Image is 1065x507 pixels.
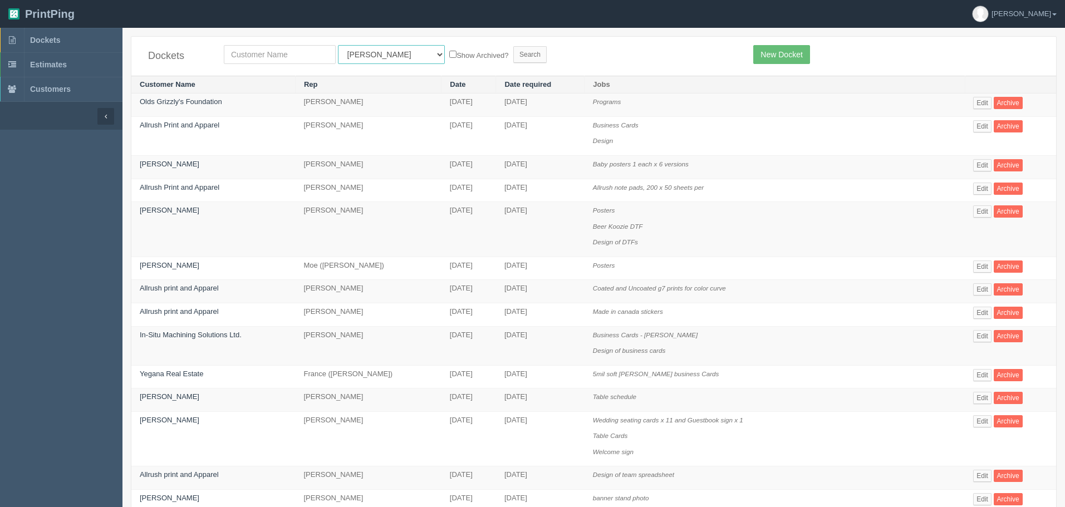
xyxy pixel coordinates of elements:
a: Allrush Print and Apparel [140,183,219,191]
i: Baby posters 1 each x 6 versions [593,160,689,168]
td: [PERSON_NAME] [295,156,441,179]
a: Archive [994,330,1023,342]
a: Edit [973,493,992,505]
i: Coated and Uncoated g7 prints for color curve [593,284,726,292]
a: Archive [994,415,1023,427]
td: [DATE] [441,116,496,155]
input: Search [513,46,547,63]
i: banner stand photo [593,494,649,501]
td: [DATE] [441,156,496,179]
td: Moe ([PERSON_NAME]) [295,257,441,280]
img: logo-3e63b451c926e2ac314895c53de4908e5d424f24456219fb08d385ab2e579770.png [8,8,19,19]
a: Archive [994,205,1023,218]
td: [DATE] [496,93,585,117]
a: Allrush Print and Apparel [140,121,219,129]
td: [DATE] [496,179,585,202]
a: Edit [973,415,992,427]
img: avatar_default-7531ab5dedf162e01f1e0bb0964e6a185e93c5c22dfe317fb01d7f8cd2b1632c.jpg [973,6,988,22]
td: [DATE] [441,202,496,257]
span: Estimates [30,60,67,69]
td: [DATE] [496,326,585,365]
a: In-Situ Machining Solutions Ltd. [140,331,242,339]
a: [PERSON_NAME] [140,494,199,502]
a: Edit [973,283,992,296]
a: Edit [973,183,992,195]
a: Edit [973,120,992,132]
i: Wedding seating cards x 11 and Guestbook sign x 1 [593,416,743,424]
i: Programs [593,98,621,105]
td: France ([PERSON_NAME]) [295,365,441,388]
i: Design of team spreadsheet [593,471,674,478]
a: [PERSON_NAME] [140,392,199,401]
a: Edit [973,97,992,109]
a: Olds Grizzly's Foundation [140,97,222,106]
i: Table schedule [593,393,636,400]
td: [PERSON_NAME] [295,326,441,365]
a: Date [450,80,465,88]
a: Allrush print and Apparel [140,284,219,292]
i: Design of business cards [593,347,666,354]
td: [DATE] [441,93,496,117]
a: Archive [994,183,1023,195]
a: [PERSON_NAME] [140,206,199,214]
td: [DATE] [496,388,585,412]
a: Archive [994,283,1023,296]
a: Archive [994,260,1023,273]
a: Edit [973,470,992,482]
a: Edit [973,205,992,218]
a: Edit [973,260,992,273]
td: [DATE] [441,388,496,412]
i: Business Cards [593,121,639,129]
td: [DATE] [496,411,585,466]
i: Business Cards - [PERSON_NAME] [593,331,698,338]
td: [DATE] [441,466,496,490]
i: Posters [593,206,615,214]
a: Archive [994,392,1023,404]
a: Rep [304,80,318,88]
th: Jobs [585,76,965,93]
td: [PERSON_NAME] [295,93,441,117]
a: Edit [973,369,992,381]
td: [PERSON_NAME] [295,303,441,326]
td: [DATE] [496,257,585,280]
a: Edit [973,392,992,404]
td: [DATE] [496,365,585,388]
a: Archive [994,120,1023,132]
i: Design [593,137,613,144]
a: Archive [994,97,1023,109]
td: [DATE] [496,466,585,490]
a: Yegana Real Estate [140,370,203,378]
i: Made in canada stickers [593,308,663,315]
a: New Docket [753,45,809,64]
td: [DATE] [496,156,585,179]
label: Show Archived? [449,48,508,61]
a: Edit [973,330,992,342]
a: Edit [973,159,992,171]
a: [PERSON_NAME] [140,416,199,424]
a: Allrush print and Apparel [140,307,219,316]
i: Allrush note pads, 200 x 50 sheets per [593,184,704,191]
td: [PERSON_NAME] [295,116,441,155]
td: [DATE] [441,326,496,365]
i: Welcome sign [593,448,634,455]
i: 5mil soft [PERSON_NAME] business Cards [593,370,719,377]
td: [DATE] [496,202,585,257]
a: Customer Name [140,80,195,88]
a: Allrush print and Apparel [140,470,219,479]
td: [DATE] [441,280,496,303]
td: [DATE] [441,411,496,466]
td: [DATE] [441,365,496,388]
a: Archive [994,307,1023,319]
a: [PERSON_NAME] [140,261,199,269]
td: [DATE] [441,179,496,202]
td: [PERSON_NAME] [295,280,441,303]
a: Date required [504,80,551,88]
td: [PERSON_NAME] [295,179,441,202]
input: Customer Name [224,45,336,64]
i: Posters [593,262,615,269]
a: Archive [994,470,1023,482]
h4: Dockets [148,51,207,62]
td: [DATE] [496,280,585,303]
span: Dockets [30,36,60,45]
a: Edit [973,307,992,319]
